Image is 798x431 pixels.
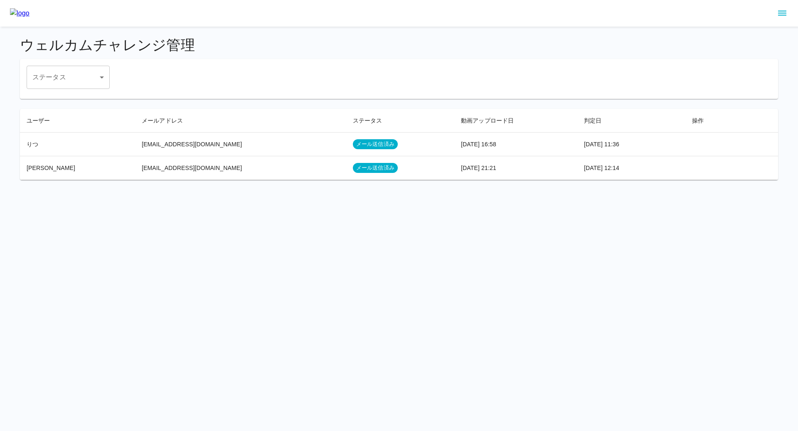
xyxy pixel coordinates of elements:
div: ​ [27,66,110,89]
img: logo [10,8,30,18]
td: [EMAIL_ADDRESS][DOMAIN_NAME] [135,132,346,156]
th: 動画アップロード日 [454,109,577,133]
td: [EMAIL_ADDRESS][DOMAIN_NAME] [135,156,346,180]
span: メール送信済み [353,164,398,172]
td: りつ [20,132,135,156]
span: メール送信済み [353,140,398,148]
td: [PERSON_NAME] [20,156,135,180]
th: 判定日 [577,109,685,133]
th: ユーザー [20,109,135,133]
h4: ウェルカムチャレンジ管理 [20,37,778,54]
td: [DATE] 21:21 [454,156,577,180]
th: メールアドレス [135,109,346,133]
button: sidemenu [775,6,789,20]
th: 操作 [685,109,778,133]
th: ステータス [346,109,454,133]
td: [DATE] 12:14 [577,156,685,180]
td: [DATE] 11:36 [577,132,685,156]
td: [DATE] 16:58 [454,132,577,156]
